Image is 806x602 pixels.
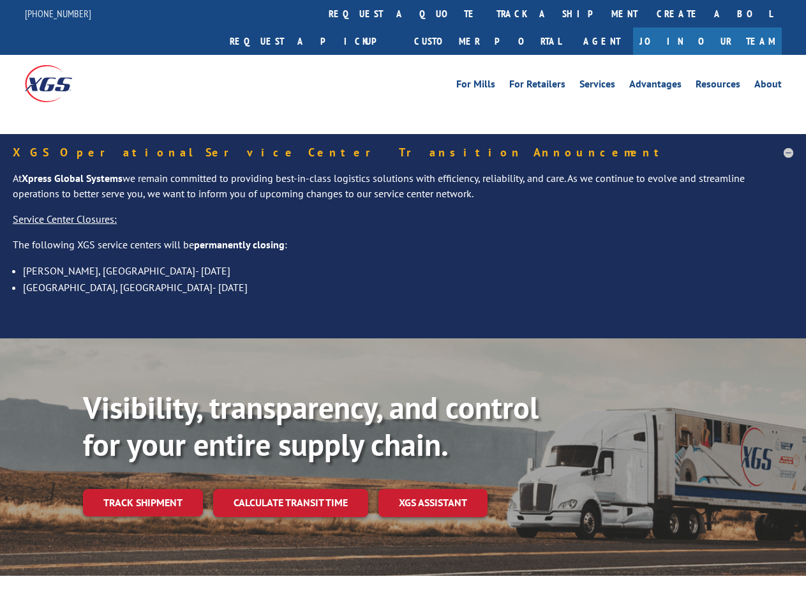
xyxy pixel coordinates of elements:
a: Calculate transit time [213,489,368,516]
h5: XGS Operational Service Center Transition Announcement [13,147,793,158]
li: [PERSON_NAME], [GEOGRAPHIC_DATA]- [DATE] [23,262,793,279]
strong: Xpress Global Systems [22,172,123,184]
a: XGS ASSISTANT [378,489,488,516]
a: [PHONE_NUMBER] [25,7,91,20]
u: Service Center Closures: [13,213,117,225]
a: Agent [571,27,633,55]
p: At we remain committed to providing best-in-class logistics solutions with efficiency, reliabilit... [13,171,793,212]
li: [GEOGRAPHIC_DATA], [GEOGRAPHIC_DATA]- [DATE] [23,279,793,296]
a: Advantages [629,79,682,93]
a: Services [579,79,615,93]
a: Request a pickup [220,27,405,55]
b: Visibility, transparency, and control for your entire supply chain. [83,388,539,464]
a: About [754,79,782,93]
a: Join Our Team [633,27,782,55]
a: For Mills [456,79,495,93]
strong: permanently closing [194,238,285,251]
a: Resources [696,79,740,93]
p: The following XGS service centers will be : [13,237,793,263]
a: For Retailers [509,79,565,93]
a: Track shipment [83,489,203,516]
a: Customer Portal [405,27,571,55]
